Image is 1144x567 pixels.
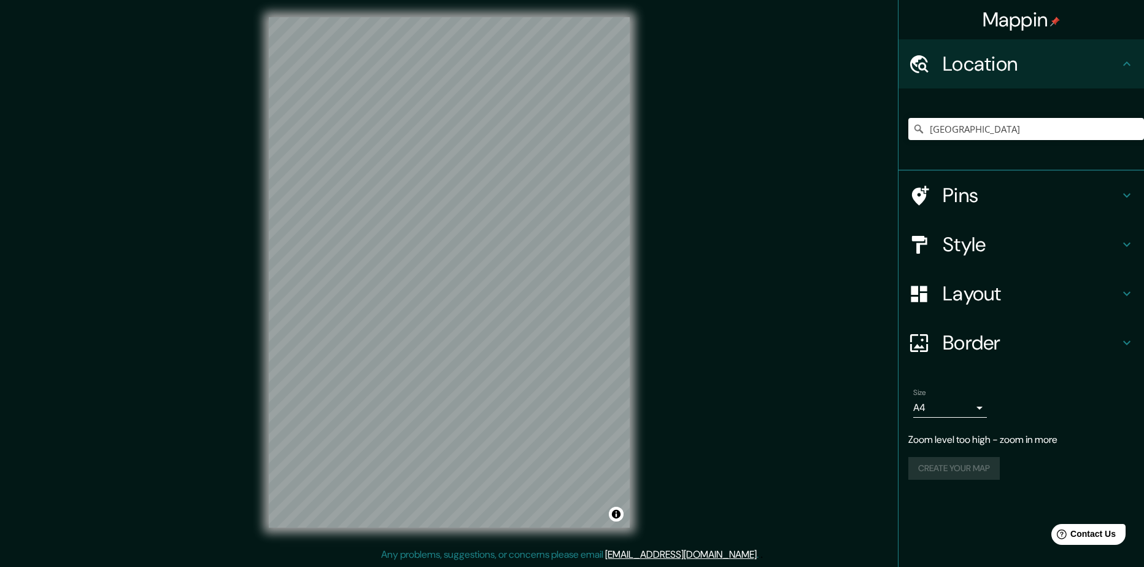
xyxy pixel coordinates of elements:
h4: Pins [943,183,1119,208]
h4: Layout [943,281,1119,306]
div: Border [899,318,1144,367]
h4: Mappin [983,7,1061,32]
div: Layout [899,269,1144,318]
a: [EMAIL_ADDRESS][DOMAIN_NAME] [605,548,757,561]
div: A4 [913,398,987,418]
p: Zoom level too high - zoom in more [908,432,1134,447]
div: . [760,547,763,562]
div: . [759,547,760,562]
img: pin-icon.png [1050,17,1060,26]
div: Style [899,220,1144,269]
canvas: Map [269,17,630,528]
h4: Location [943,52,1119,76]
h4: Border [943,330,1119,355]
div: Location [899,39,1144,88]
div: Pins [899,171,1144,220]
button: Toggle attribution [609,507,624,522]
label: Size [913,388,926,398]
iframe: Help widget launcher [1035,519,1130,553]
h4: Style [943,232,1119,257]
input: Pick your city or area [908,118,1144,140]
p: Any problems, suggestions, or concerns please email . [381,547,759,562]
